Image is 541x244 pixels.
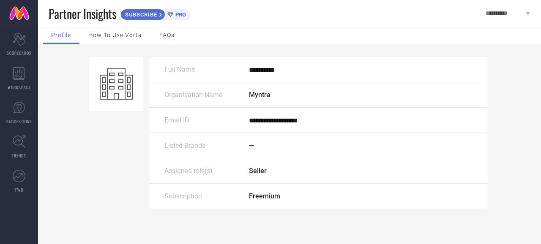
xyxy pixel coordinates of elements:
[173,11,186,18] span: PRO
[49,5,116,22] span: Partner Insights
[249,167,267,175] span: Seller
[15,187,23,193] span: FWD
[51,32,71,38] span: Profile
[120,7,190,20] a: SUBSCRIBEPRO
[249,91,270,99] span: Myntra
[164,141,205,149] span: Listed Brands
[12,152,26,159] span: TRENDS
[8,84,31,90] span: WORKSPACE
[6,118,32,125] span: SUGGESTIONS
[249,192,280,200] span: Freemium
[88,32,142,38] span: How to use Vorta
[249,141,254,149] span: —
[164,192,202,200] span: Subscription
[164,116,189,124] span: Email ID
[159,32,175,38] span: FAQs
[121,11,159,18] span: SUBSCRIBE
[7,50,32,56] span: SCORECARDS
[164,91,222,99] span: Organisation Name
[164,167,213,175] span: Assigned role(s)
[164,65,195,73] span: Full Name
